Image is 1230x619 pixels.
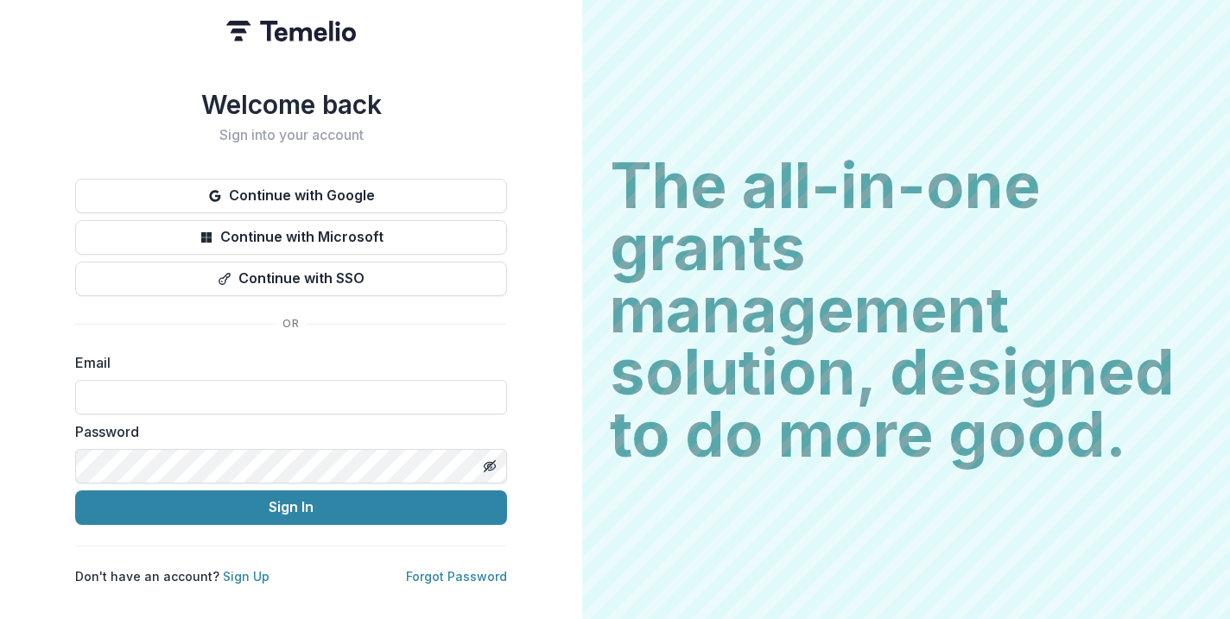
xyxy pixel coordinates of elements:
p: Don't have an account? [75,567,269,585]
button: Toggle password visibility [476,452,504,480]
h1: Welcome back [75,89,507,120]
button: Continue with Google [75,179,507,213]
button: Sign In [75,490,507,525]
button: Continue with Microsoft [75,220,507,255]
button: Continue with SSO [75,262,507,296]
label: Email [75,352,497,373]
img: Temelio [226,21,356,41]
a: Sign Up [223,569,269,584]
h2: Sign into your account [75,127,507,143]
a: Forgot Password [406,569,507,584]
label: Password [75,421,497,442]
